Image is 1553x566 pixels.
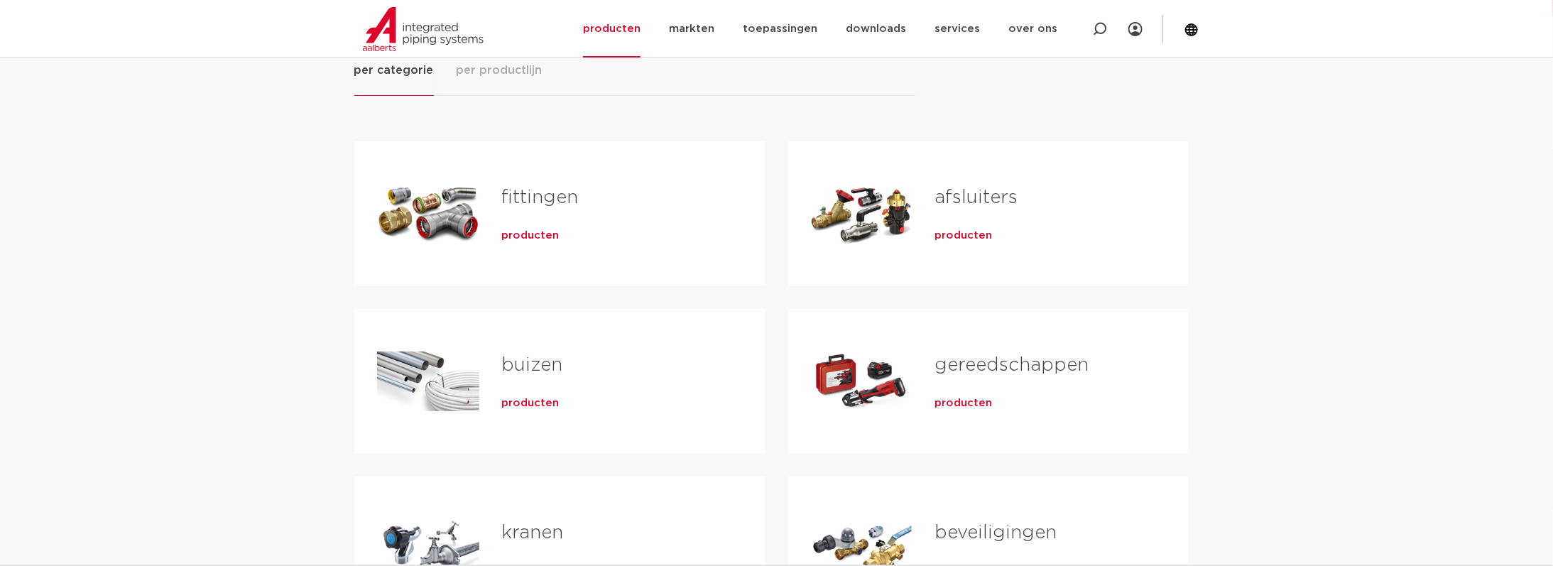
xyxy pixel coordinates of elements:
span: per productlijn [457,62,543,79]
a: producten [502,396,560,410]
a: producten [934,396,992,410]
span: per categorie [354,62,434,79]
a: afsluiters [934,188,1018,207]
a: gereedschappen [934,356,1089,374]
a: producten [934,229,992,243]
a: buizen [502,356,563,374]
a: producten [502,229,560,243]
a: kranen [502,523,564,542]
a: beveiligingen [934,523,1057,542]
a: fittingen [502,188,579,207]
